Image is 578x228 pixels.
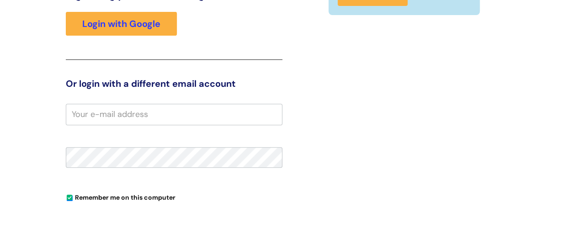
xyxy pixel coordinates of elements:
[66,104,282,125] input: Your e-mail address
[66,190,282,204] div: You can uncheck this option if you're logging in from a shared device
[66,12,177,36] a: Login with Google
[66,78,282,89] h3: Or login with a different email account
[66,191,175,201] label: Remember me on this computer
[67,195,73,201] input: Remember me on this computer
